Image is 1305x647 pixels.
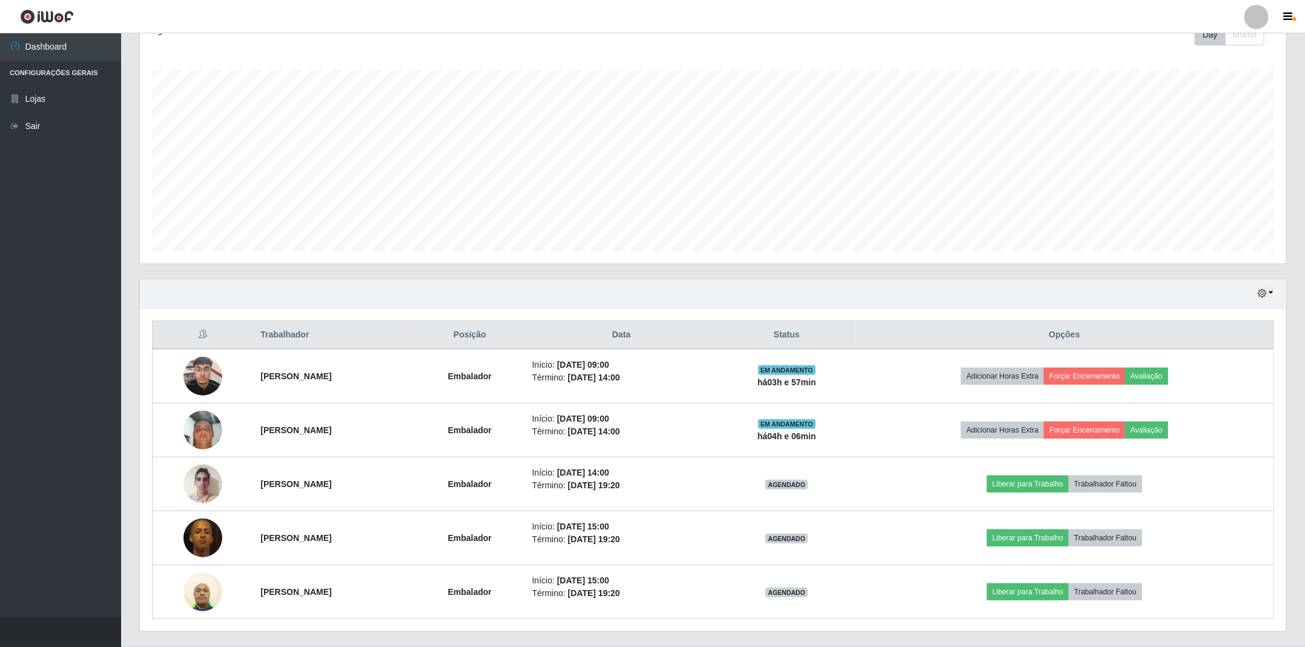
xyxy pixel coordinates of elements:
[532,520,711,533] li: Início:
[1125,368,1168,385] button: Avaliação
[1069,529,1142,546] button: Trabalhador Faltou
[1069,476,1142,493] button: Trabalhador Faltou
[568,426,620,436] time: [DATE] 14:00
[1044,368,1125,385] button: Forçar Encerramento
[183,458,222,509] img: 1740100256031.jpeg
[253,321,415,350] th: Trabalhador
[987,583,1069,600] button: Liberar para Trabalho
[415,321,525,350] th: Posição
[557,414,609,423] time: [DATE] 09:00
[183,350,222,402] img: 1753794100219.jpeg
[568,373,620,382] time: [DATE] 14:00
[183,404,222,456] img: 1739842917776.jpeg
[765,534,808,543] span: AGENDADO
[718,321,856,350] th: Status
[1195,24,1264,45] div: First group
[260,587,331,597] strong: [PERSON_NAME]
[532,574,711,587] li: Início:
[987,529,1069,546] button: Liberar para Trabalho
[532,466,711,479] li: Início:
[20,9,74,24] img: CoreUI Logo
[532,479,711,492] li: Término:
[260,425,331,435] strong: [PERSON_NAME]
[532,359,711,371] li: Início:
[557,522,609,531] time: [DATE] 15:00
[856,321,1274,350] th: Opções
[448,371,492,381] strong: Embalador
[532,425,711,438] li: Término:
[183,512,222,563] img: 1713530750748.jpeg
[448,479,492,489] strong: Embalador
[568,534,620,544] time: [DATE] 19:20
[568,480,620,490] time: [DATE] 19:20
[260,533,331,543] strong: [PERSON_NAME]
[1225,24,1264,45] button: Month
[568,588,620,598] time: [DATE] 19:20
[1069,583,1142,600] button: Trabalhador Faltou
[448,425,492,435] strong: Embalador
[758,431,816,441] strong: há 04 h e 06 min
[961,422,1044,439] button: Adicionar Horas Extra
[758,365,816,375] span: EM ANDAMENTO
[758,377,816,387] strong: há 03 h e 57 min
[448,533,492,543] strong: Embalador
[532,371,711,384] li: Término:
[987,476,1069,493] button: Liberar para Trabalho
[1195,24,1274,45] div: Toolbar with button groups
[557,360,609,370] time: [DATE] 09:00
[532,413,711,425] li: Início:
[1195,24,1226,45] button: Day
[532,533,711,546] li: Término:
[557,468,609,477] time: [DATE] 14:00
[525,321,718,350] th: Data
[532,587,711,600] li: Término:
[260,371,331,381] strong: [PERSON_NAME]
[183,566,222,617] img: 1743711835894.jpeg
[260,479,331,489] strong: [PERSON_NAME]
[961,368,1044,385] button: Adicionar Horas Extra
[1125,422,1168,439] button: Avaliação
[1044,422,1125,439] button: Forçar Encerramento
[765,480,808,489] span: AGENDADO
[448,587,492,597] strong: Embalador
[758,419,816,429] span: EM ANDAMENTO
[557,576,609,585] time: [DATE] 15:00
[765,588,808,597] span: AGENDADO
